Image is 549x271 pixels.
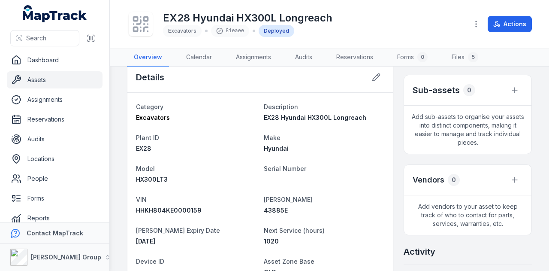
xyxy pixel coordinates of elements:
a: Files5 [445,49,485,67]
a: MapTrack [23,5,87,22]
button: Actions [488,16,532,32]
a: Assignments [7,91,103,108]
h2: Activity [404,246,435,258]
h2: Details [136,71,164,83]
span: Plant ID [136,134,159,141]
span: 1020 [264,238,279,245]
span: Hyundai [264,145,289,152]
a: Locations [7,150,103,167]
span: Excavators [136,114,170,121]
span: Next Service (hours) [264,227,325,234]
span: [DATE] [136,238,155,245]
span: Asset Zone Base [264,258,314,265]
a: Reservations [7,111,103,128]
span: EX28 [136,145,151,152]
span: Description [264,103,298,110]
span: EX28 Hyundai HX300L Longreach [264,114,366,121]
a: Calendar [179,49,219,67]
a: Reports [7,210,103,227]
h1: EX28 Hyundai HX300L Longreach [163,11,332,25]
div: 5 [468,52,478,62]
a: Assignments [229,49,278,67]
span: Search [26,34,46,43]
a: People [7,170,103,187]
h2: Sub-assets [413,84,460,96]
a: Overview [127,49,169,67]
a: Forms [7,190,103,207]
span: HX300LT3 [136,176,168,183]
a: Reservations [329,49,380,67]
span: Make [264,134,281,141]
span: Excavators [168,27,196,34]
span: VIN [136,196,147,203]
a: Assets [7,71,103,88]
span: Model [136,165,155,172]
span: 43885E [264,207,288,214]
div: 0 [463,84,475,96]
div: 0 [448,174,460,186]
div: 0 [417,52,428,62]
span: [PERSON_NAME] [264,196,313,203]
span: [PERSON_NAME] Expiry Date [136,227,220,234]
a: Audits [288,49,319,67]
span: Serial Number [264,165,306,172]
a: Dashboard [7,52,103,69]
div: 81eaee [211,25,249,37]
button: Search [10,30,79,46]
strong: [PERSON_NAME] Group [31,253,101,261]
time: 02/08/2026, 10:00:00 am [136,238,155,245]
h3: Vendors [413,174,444,186]
span: Category [136,103,163,110]
strong: Contact MapTrack [27,229,83,237]
div: Deployed [259,25,294,37]
span: HHKH804KE0000159 [136,207,202,214]
span: Add vendors to your asset to keep track of who to contact for parts, services, warranties, etc. [404,195,531,235]
span: Add sub-assets to organise your assets into distinct components, making it easier to manage and t... [404,106,531,154]
a: Audits [7,131,103,148]
a: Forms0 [390,49,434,67]
span: Device ID [136,258,164,265]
